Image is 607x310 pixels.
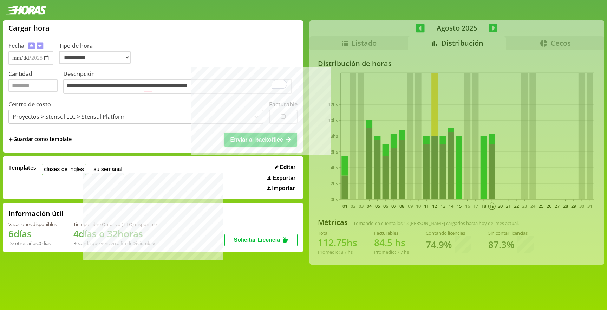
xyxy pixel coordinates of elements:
label: Descripción [63,70,298,96]
div: Proyectos > Stensul LLC > Stensul Platform [13,113,126,121]
span: Editar [280,164,295,170]
div: Vacaciones disponibles [8,221,57,227]
h1: 6 días [8,227,57,240]
h1: Cargar hora [8,23,50,33]
span: Importar [272,185,295,192]
div: Recordá que vencen a fin de [73,240,157,246]
b: Diciembre [132,240,155,246]
button: Exportar [265,175,298,182]
div: Tiempo Libre Optativo (TiLO) disponible [73,221,157,227]
textarea: To enrich screen reader interactions, please activate Accessibility in Grammarly extension settings [63,79,292,94]
span: + [8,136,13,143]
img: logotipo [6,6,46,15]
select: Tipo de hora [59,51,131,64]
h2: Información útil [8,209,64,218]
h1: 4 días o 32 horas [73,227,157,240]
span: Enviar al backoffice [230,137,283,143]
div: De otros años: 0 días [8,240,57,246]
label: Tipo de hora [59,42,136,65]
label: Cantidad [8,70,63,96]
label: Facturable [269,101,298,108]
span: Solicitar Licencia [234,237,280,243]
span: +Guardar como template [8,136,72,143]
span: Exportar [273,175,296,181]
button: Editar [273,164,298,171]
input: Cantidad [8,79,58,92]
button: Solicitar Licencia [224,234,298,246]
label: Fecha [8,42,24,50]
label: Centro de costo [8,101,51,108]
span: Templates [8,164,36,172]
button: su semanal [92,164,124,175]
button: Enviar al backoffice [224,133,297,146]
button: clases de ingles [42,164,86,175]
